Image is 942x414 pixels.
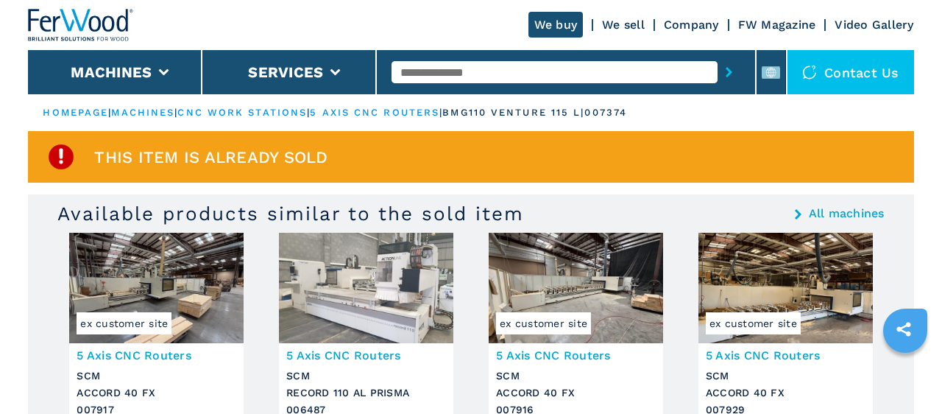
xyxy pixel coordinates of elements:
a: 5 axis cnc routers [310,107,439,118]
p: bmg110 venture 115 l | [442,106,584,119]
span: ex customer site [496,312,591,334]
h3: Available products similar to the sold item [57,202,524,225]
button: Machines [71,63,152,81]
span: | [174,107,177,118]
a: sharethis [885,311,922,348]
a: HOMEPAGE [43,107,108,118]
p: 007374 [584,106,627,119]
a: All machines [809,208,885,220]
img: Ferwood [28,9,134,41]
a: FW Magazine [738,18,816,32]
span: | [108,107,111,118]
img: 5 Axis CNC Routers SCM ACCORD 40 FX [698,233,873,343]
a: Video Gallery [835,18,913,32]
a: Company [664,18,719,32]
a: cnc work stations [177,107,307,118]
img: Contact us [802,65,817,80]
div: Contact us [787,50,914,94]
h3: 5 Axis CNC Routers [706,347,865,364]
a: machines [111,107,174,118]
img: 5 Axis CNC Routers SCM ACCORD 40 FX [69,233,244,343]
button: submit-button [718,55,740,89]
a: We buy [528,12,584,38]
h3: 5 Axis CNC Routers [286,347,446,364]
span: ex customer site [706,312,801,334]
span: | [307,107,310,118]
button: Services [248,63,323,81]
img: 5 Axis CNC Routers SCM ACCORD 40 FX [489,233,663,343]
img: 5 Axis CNC Routers SCM RECORD 110 AL PRISMA [279,233,453,343]
span: | [439,107,442,118]
span: ex customer site [77,312,171,334]
h3: 5 Axis CNC Routers [77,347,236,364]
h3: 5 Axis CNC Routers [496,347,656,364]
a: We sell [602,18,645,32]
span: This item is already sold [94,149,327,166]
img: SoldProduct [46,142,76,172]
